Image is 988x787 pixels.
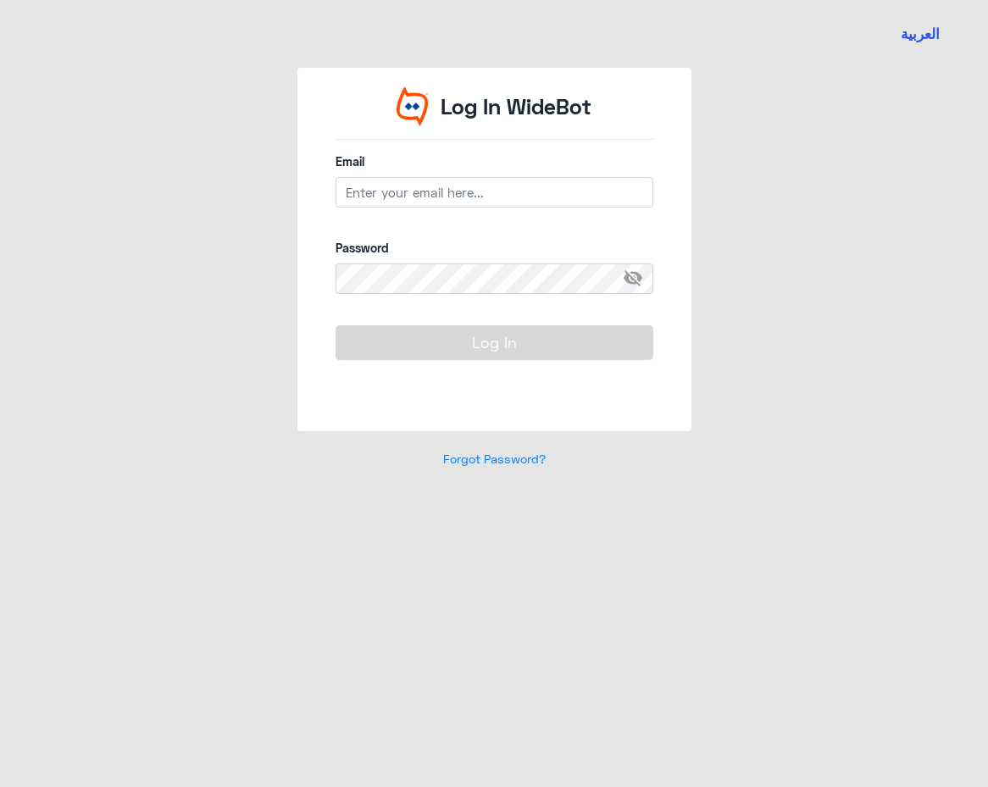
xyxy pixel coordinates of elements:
span: visibility_off [623,263,653,294]
label: Email [336,152,653,170]
a: Forgot Password? [443,452,546,466]
p: Log In WideBot [441,91,591,123]
input: Enter your email here... [336,177,653,208]
label: Password [336,239,653,257]
button: Log In [336,325,653,359]
a: Switch language [891,13,950,55]
img: Widebot Logo [397,86,429,126]
button: العربية [901,24,940,45]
